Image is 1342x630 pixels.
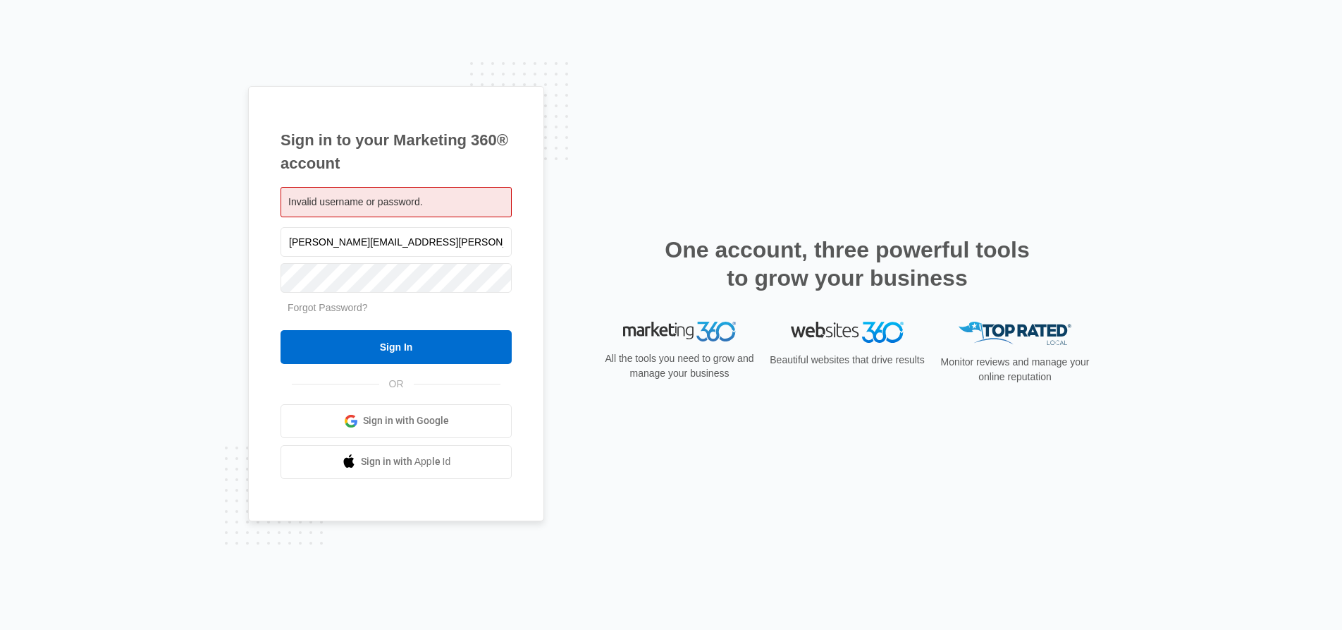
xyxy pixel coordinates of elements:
[660,236,1034,292] h2: One account, three powerful tools to grow your business
[601,351,758,381] p: All the tools you need to grow and manage your business
[281,227,512,257] input: Email
[768,353,926,368] p: Beautiful websites that drive results
[361,454,451,469] span: Sign in with Apple Id
[281,128,512,175] h1: Sign in to your Marketing 360® account
[623,322,736,341] img: Marketing 360
[281,445,512,479] a: Sign in with Apple Id
[288,302,368,313] a: Forgot Password?
[281,330,512,364] input: Sign In
[791,322,904,342] img: Websites 360
[959,322,1071,345] img: Top Rated Local
[379,377,414,392] span: OR
[363,413,449,428] span: Sign in with Google
[288,196,423,207] span: Invalid username or password.
[936,355,1094,384] p: Monitor reviews and manage your online reputation
[281,404,512,438] a: Sign in with Google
